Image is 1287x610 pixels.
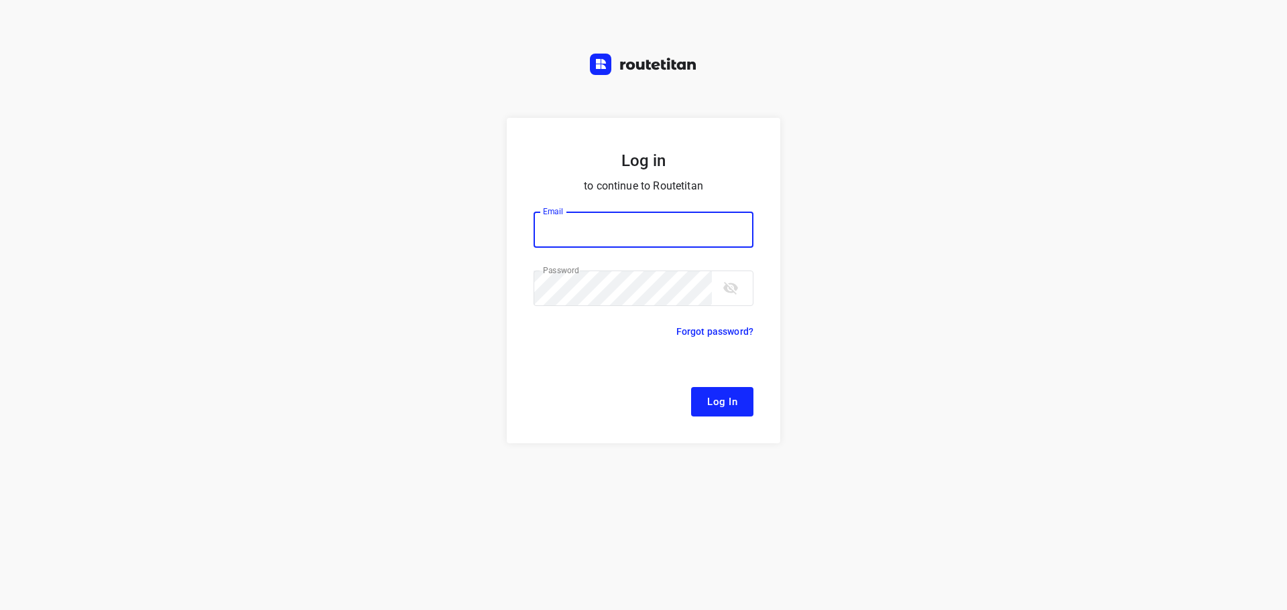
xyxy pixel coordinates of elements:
span: Log In [707,393,737,410]
img: Routetitan [590,54,697,75]
button: Log In [691,387,753,416]
button: toggle password visibility [717,275,744,301]
p: Forgot password? [676,323,753,339]
p: to continue to Routetitan [534,177,753,196]
h5: Log in [534,150,753,171]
